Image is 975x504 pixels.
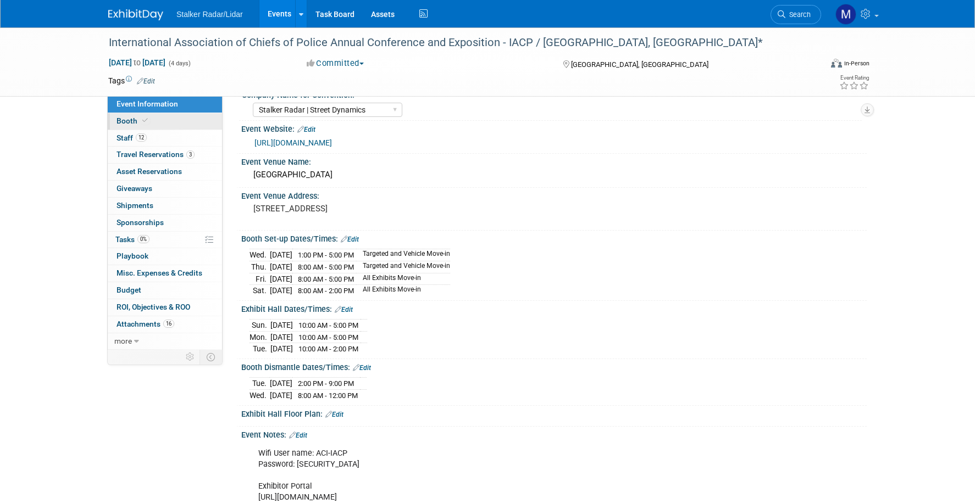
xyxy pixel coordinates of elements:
[356,249,450,261] td: Targeted and Vehicle Move-in
[298,333,358,341] span: 10:00 AM - 5:00 PM
[250,378,270,390] td: Tue.
[289,432,307,439] a: Edit
[117,133,147,142] span: Staff
[270,389,292,401] td: [DATE]
[771,5,821,24] a: Search
[253,204,490,214] pre: [STREET_ADDRESS]
[108,248,222,265] a: Playbook
[250,261,270,273] td: Thu.
[353,364,371,372] a: Edit
[117,201,153,210] span: Shipments
[298,345,358,353] span: 10:00 AM - 2:00 PM
[270,331,293,343] td: [DATE]
[105,33,805,53] div: International Association of Chiefs of Police Annual Conference and Exposition - IACP / [GEOGRAPH...
[325,411,344,418] a: Edit
[254,138,332,147] a: [URL][DOMAIN_NAME]
[108,316,222,333] a: Attachments16
[241,359,867,373] div: Booth Dismantle Dates/Times:
[108,333,222,350] a: more
[298,379,354,388] span: 2:00 PM - 9:00 PM
[241,231,867,245] div: Booth Set-up Dates/Times:
[136,133,147,142] span: 12
[250,273,270,285] td: Fri.
[117,218,164,227] span: Sponsorships
[168,60,191,67] span: (4 days)
[108,113,222,130] a: Booth
[108,130,222,147] a: Staff12
[181,350,200,364] td: Personalize Event Tab Strip
[108,282,222,299] a: Budget
[241,154,867,167] div: Event Venue Name:
[250,331,270,343] td: Mon.
[298,391,358,400] span: 8:00 AM - 12:00 PM
[270,285,292,296] td: [DATE]
[163,320,174,328] span: 16
[137,235,149,243] span: 0%
[270,273,292,285] td: [DATE]
[356,285,450,296] td: All Exhibits Move-in
[250,285,270,296] td: Sat.
[356,261,450,273] td: Targeted and Vehicle Move-in
[571,60,708,69] span: [GEOGRAPHIC_DATA], [GEOGRAPHIC_DATA]
[115,235,149,244] span: Tasks
[137,77,155,85] a: Edit
[117,184,152,193] span: Giveaways
[117,116,150,125] span: Booth
[756,57,869,74] div: Event Format
[241,188,867,201] div: Event Venue Address:
[108,58,166,68] span: [DATE] [DATE]
[250,166,858,183] div: [GEOGRAPHIC_DATA]
[270,261,292,273] td: [DATE]
[117,167,182,176] span: Asset Reservations
[186,150,195,159] span: 3
[108,181,222,197] a: Giveaways
[835,4,856,25] img: Mark LaChapelle
[108,75,155,86] td: Tags
[108,96,222,113] a: Event Information
[831,59,842,68] img: Format-Inperson.png
[117,268,202,277] span: Misc. Expenses & Credits
[250,389,270,401] td: Wed.
[250,249,270,261] td: Wed.
[241,301,867,315] div: Exhibit Hall Dates/Times:
[785,10,811,19] span: Search
[117,150,195,159] span: Travel Reservations
[117,285,141,294] span: Budget
[298,287,354,295] span: 8:00 AM - 2:00 PM
[108,232,222,248] a: Tasks0%
[108,164,222,180] a: Asset Reservations
[844,59,869,68] div: In-Person
[108,299,222,316] a: ROI, Objectives & ROO
[108,9,163,20] img: ExhibitDay
[241,427,867,441] div: Event Notes:
[108,265,222,282] a: Misc. Expenses & Credits
[270,343,293,355] td: [DATE]
[176,10,243,19] span: Stalker Radar/Lidar
[241,121,867,135] div: Event Website:
[117,99,178,108] span: Event Information
[132,58,142,67] span: to
[250,320,270,332] td: Sun.
[108,198,222,214] a: Shipments
[270,320,293,332] td: [DATE]
[298,275,354,283] span: 8:00 AM - 5:00 PM
[117,303,190,311] span: ROI, Objectives & ROO
[298,251,354,259] span: 1:00 PM - 5:00 PM
[250,343,270,355] td: Tue.
[270,249,292,261] td: [DATE]
[298,321,358,329] span: 10:00 AM - 5:00 PM
[241,406,867,420] div: Exhibit Hall Floor Plan:
[297,126,315,133] a: Edit
[356,273,450,285] td: All Exhibits Move-in
[142,117,148,124] i: Booth reservation complete
[114,337,132,345] span: more
[335,306,353,313] a: Edit
[108,147,222,163] a: Travel Reservations3
[303,58,368,69] button: Committed
[200,350,223,364] td: Toggle Event Tabs
[270,378,292,390] td: [DATE]
[298,263,354,271] span: 8:00 AM - 5:00 PM
[839,75,869,81] div: Event Rating
[108,215,222,231] a: Sponsorships
[117,320,174,328] span: Attachments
